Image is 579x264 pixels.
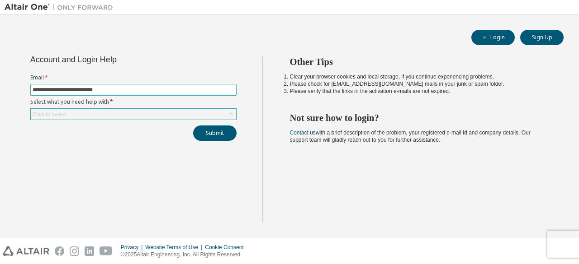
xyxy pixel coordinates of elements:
div: Cookie Consent [205,244,249,251]
img: altair_logo.svg [3,246,49,256]
li: Please verify that the links in the activation e-mails are not expired. [290,88,548,95]
div: Website Terms of Use [145,244,205,251]
img: instagram.svg [70,246,79,256]
a: Contact us [290,130,316,136]
div: Privacy [121,244,145,251]
li: Clear your browser cookies and local storage, if you continue experiencing problems. [290,73,548,80]
div: Account and Login Help [30,56,195,63]
p: © 2025 Altair Engineering, Inc. All Rights Reserved. [121,251,249,259]
img: Altair One [5,3,118,12]
li: Please check for [EMAIL_ADDRESS][DOMAIN_NAME] mails in your junk or spam folder. [290,80,548,88]
label: Email [30,74,237,81]
button: Submit [193,125,237,141]
button: Sign Up [520,30,564,45]
h2: Not sure how to login? [290,112,548,124]
button: Login [471,30,515,45]
div: Click to select [33,111,66,118]
div: Click to select [31,109,236,120]
img: youtube.svg [100,246,113,256]
label: Select what you need help with [30,98,237,106]
h2: Other Tips [290,56,548,68]
span: with a brief description of the problem, your registered e-mail id and company details. Our suppo... [290,130,531,143]
img: linkedin.svg [85,246,94,256]
img: facebook.svg [55,246,64,256]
